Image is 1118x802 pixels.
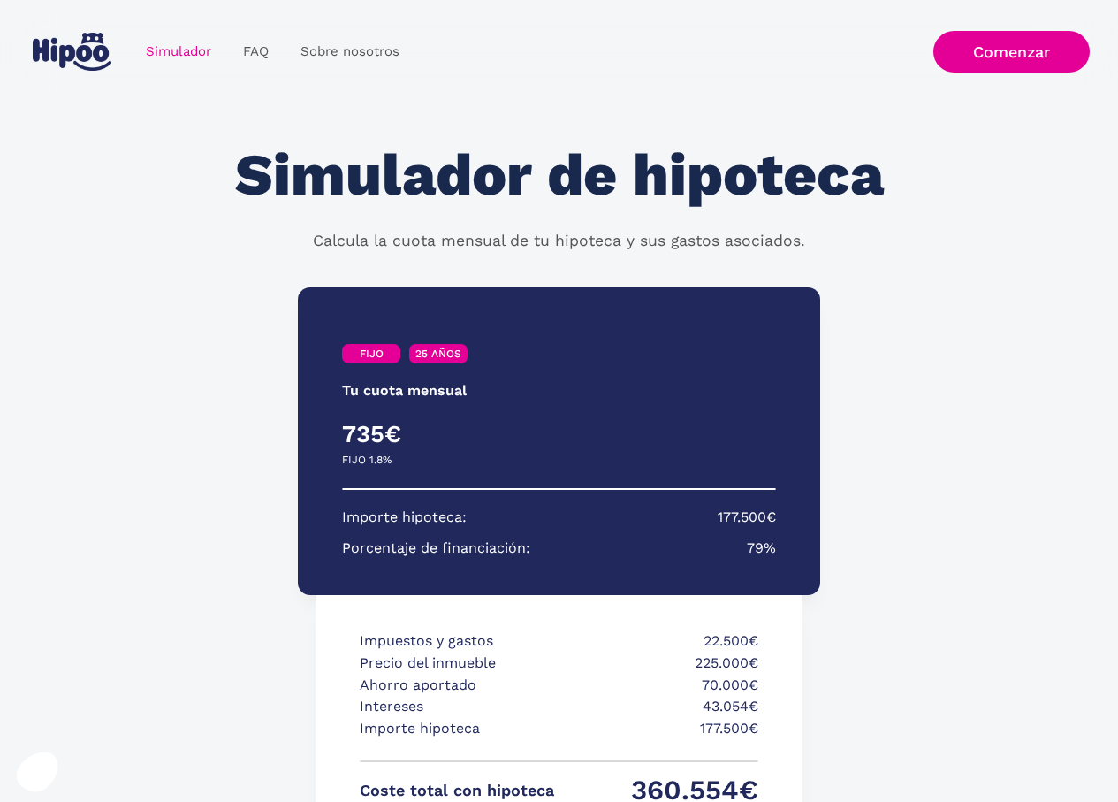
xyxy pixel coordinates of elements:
a: FIJO [342,344,400,363]
p: FIJO 1.8% [342,449,392,471]
h1: Simulador de hipoteca [235,143,884,208]
p: 22.500€ [564,630,758,653]
p: Intereses [360,696,554,718]
p: Importe hipoteca [360,718,554,740]
a: FAQ [227,34,285,69]
p: Tu cuota mensual [342,380,467,402]
p: Porcentaje de financiación: [342,538,530,560]
p: 177.500€ [564,718,758,740]
p: Impuestos y gastos [360,630,554,653]
p: 360.554€ [564,780,758,802]
a: 25 AÑOS [409,344,468,363]
p: Calcula la cuota mensual de tu hipoteca y sus gastos asociados. [313,230,805,253]
p: Precio del inmueble [360,653,554,675]
a: Comenzar [933,31,1090,73]
p: 225.000€ [564,653,758,675]
p: 177.500€ [718,507,776,529]
p: 43.054€ [564,696,758,718]
p: 79% [747,538,776,560]
p: Importe hipoteca: [342,507,467,529]
h4: 735€ [342,419,559,449]
a: Simulador [130,34,227,69]
a: home [29,26,116,78]
a: Sobre nosotros [285,34,415,69]
p: Coste total con hipoteca [360,780,554,802]
p: Ahorro aportado [360,675,554,697]
p: 70.000€ [564,675,758,697]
